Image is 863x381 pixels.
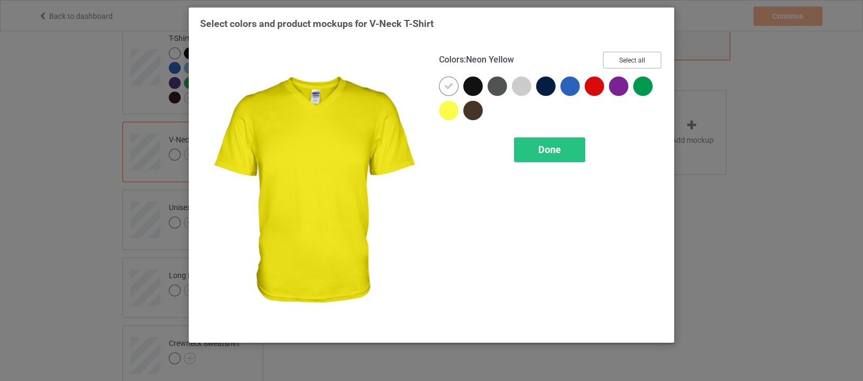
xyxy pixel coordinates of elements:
[200,52,424,331] img: regular.jpg
[439,54,464,65] span: Colors
[538,144,561,155] span: Done
[603,52,661,68] button: Select all
[466,54,514,65] span: Neon Yellow
[200,18,434,29] span: Select colors and product mockups for V-Neck T-Shirt
[439,54,514,66] h4: :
